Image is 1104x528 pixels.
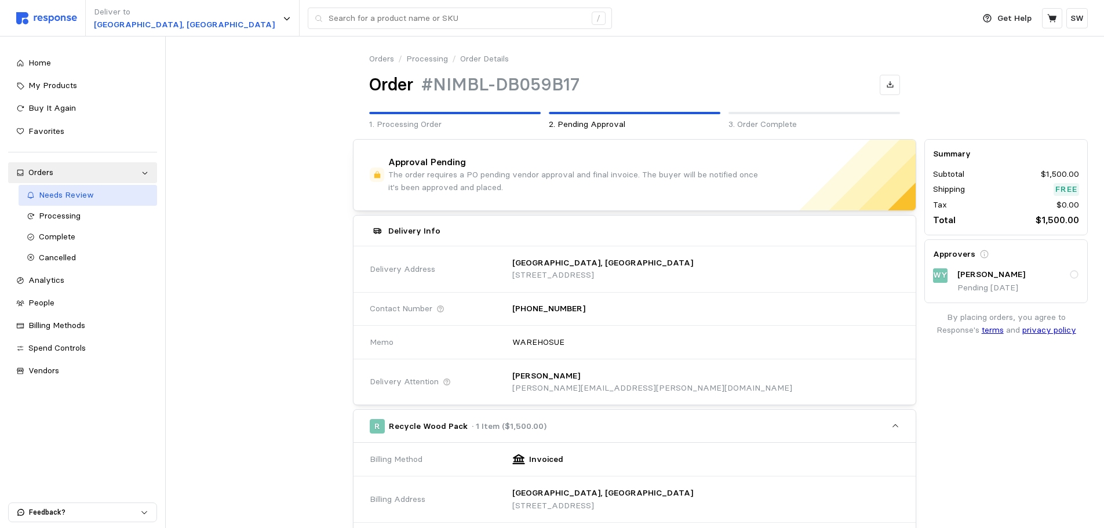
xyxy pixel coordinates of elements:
[933,148,1079,160] h5: Summary
[997,12,1032,25] p: Get Help
[370,453,422,466] span: Billing Method
[28,57,51,68] span: Home
[39,252,76,263] span: Cancelled
[976,8,1039,30] button: Get Help
[1022,325,1076,335] a: privacy policy
[1070,12,1084,25] p: SW
[28,103,76,113] span: Buy It Again
[374,420,380,433] p: R
[512,500,693,512] p: [STREET_ADDRESS]
[19,185,157,206] a: Needs Review
[398,53,402,65] p: /
[370,376,439,388] span: Delivery Attention
[728,118,900,131] p: 3. Order Complete
[8,361,157,381] a: Vendors
[957,268,1025,281] p: [PERSON_NAME]
[1041,168,1079,181] p: $1,500.00
[28,297,54,308] span: People
[933,213,956,227] p: Total
[19,227,157,247] a: Complete
[1036,213,1079,227] p: $1,500.00
[957,282,1079,294] p: Pending [DATE]
[388,169,767,194] p: The order requires a PO pending vendor approval and final invoice. The buyer will be notified onc...
[933,269,948,282] p: WY
[529,453,563,466] p: Invoiced
[39,210,81,221] span: Processing
[8,162,157,183] a: Orders
[8,293,157,314] a: People
[512,269,693,282] p: [STREET_ADDRESS]
[28,80,77,90] span: My Products
[549,118,720,131] p: 2. Pending Approval
[369,118,541,131] p: 1. Processing Order
[1066,8,1088,28] button: SW
[94,19,275,31] p: [GEOGRAPHIC_DATA], [GEOGRAPHIC_DATA]
[8,53,157,74] a: Home
[329,8,585,29] input: Search for a product name or SKU
[592,12,606,26] div: /
[370,263,435,276] span: Delivery Address
[1055,183,1077,196] p: Free
[512,370,580,383] p: [PERSON_NAME]
[8,98,157,119] a: Buy It Again
[512,257,693,270] p: [GEOGRAPHIC_DATA], [GEOGRAPHIC_DATA]
[19,247,157,268] a: Cancelled
[512,303,585,315] p: [PHONE_NUMBER]
[982,325,1004,335] a: terms
[39,190,94,200] span: Needs Review
[8,338,157,359] a: Spend Controls
[9,503,156,522] button: Feedback?
[369,74,413,96] h1: Order
[388,156,466,169] h4: Approval Pending
[16,12,77,24] img: svg%3e
[28,365,59,376] span: Vendors
[370,336,393,349] span: Memo
[28,166,137,179] div: Orders
[421,74,580,96] h1: #NIMBL-DB059B17
[8,75,157,96] a: My Products
[28,343,86,353] span: Spend Controls
[94,6,275,19] p: Deliver to
[29,507,140,518] p: Feedback?
[512,336,564,349] p: WAREHOSUE
[933,183,965,196] p: Shipping
[354,410,916,442] button: RRecycle Wood Pack· 1 Item ($1,500.00)
[28,275,64,285] span: Analytics
[924,311,1088,336] p: By placing orders, you agree to Response's and
[1056,199,1079,212] p: $0.00
[406,53,448,65] a: Processing
[512,382,792,395] p: [PERSON_NAME][EMAIL_ADDRESS][PERSON_NAME][DOMAIN_NAME]
[8,270,157,291] a: Analytics
[8,315,157,336] a: Billing Methods
[512,487,693,500] p: [GEOGRAPHIC_DATA], [GEOGRAPHIC_DATA]
[472,420,546,433] p: · 1 Item ($1,500.00)
[933,168,964,181] p: Subtotal
[370,303,432,315] span: Contact Number
[370,493,425,506] span: Billing Address
[933,248,975,260] h5: Approvers
[28,320,85,330] span: Billing Methods
[369,53,394,65] a: Orders
[39,231,75,242] span: Complete
[452,53,456,65] p: /
[460,53,509,65] p: Order Details
[389,420,468,433] p: Recycle Wood Pack
[8,121,157,142] a: Favorites
[28,126,64,136] span: Favorites
[19,206,157,227] a: Processing
[933,199,947,212] p: Tax
[388,225,440,237] h5: Delivery Info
